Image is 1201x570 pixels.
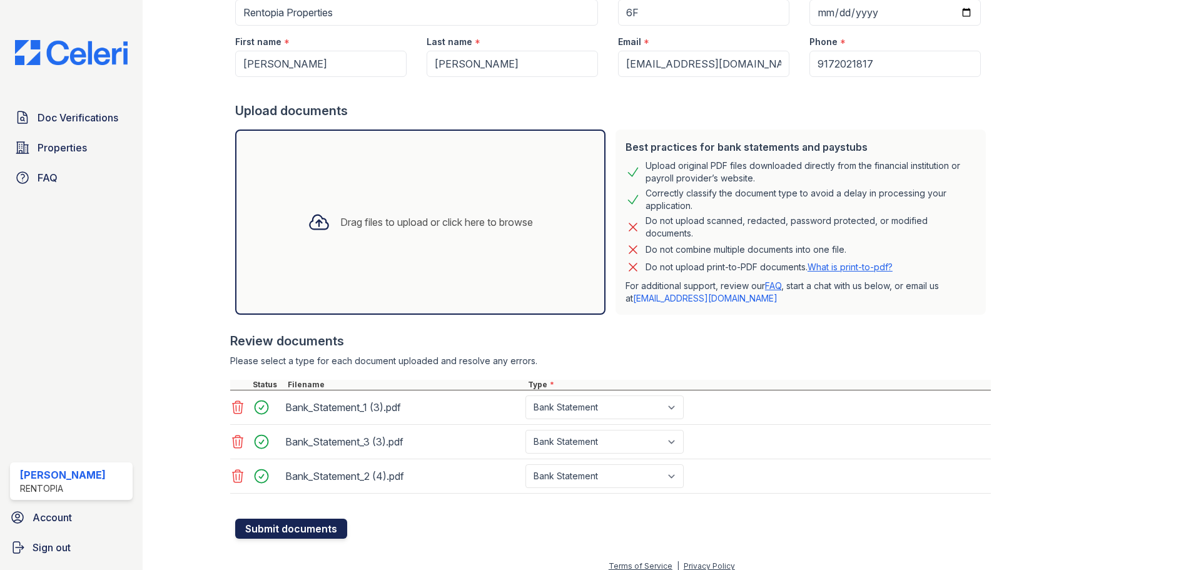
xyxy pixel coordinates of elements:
span: Account [33,510,72,525]
div: Best practices for bank statements and paystubs [626,140,976,155]
div: Bank_Statement_1 (3).pdf [285,397,520,417]
div: Filename [285,380,525,390]
div: Type [525,380,991,390]
div: Do not upload scanned, redacted, password protected, or modified documents. [646,215,976,240]
div: Bank_Statement_3 (3).pdf [285,432,520,452]
span: FAQ [38,170,58,185]
button: Submit documents [235,519,347,539]
div: Upload documents [235,102,991,120]
div: [PERSON_NAME] [20,467,106,482]
a: What is print-to-pdf? [808,262,893,272]
div: Review documents [230,332,991,350]
a: Account [5,505,138,530]
label: Phone [809,36,838,48]
p: Do not upload print-to-PDF documents. [646,261,893,273]
div: Do not combine multiple documents into one file. [646,242,846,257]
div: Please select a type for each document uploaded and resolve any errors. [230,355,991,367]
div: Correctly classify the document type to avoid a delay in processing your application. [646,187,976,212]
a: Doc Verifications [10,105,133,130]
div: Drag files to upload or click here to browse [340,215,533,230]
a: FAQ [10,165,133,190]
span: Sign out [33,540,71,555]
label: Email [618,36,641,48]
a: Sign out [5,535,138,560]
span: Properties [38,140,87,155]
label: Last name [427,36,472,48]
p: For additional support, review our , start a chat with us below, or email us at [626,280,976,305]
div: Status [250,380,285,390]
div: Rentopia [20,482,106,495]
div: Upload original PDF files downloaded directly from the financial institution or payroll provider’... [646,160,976,185]
img: CE_Logo_Blue-a8612792a0a2168367f1c8372b55b34899dd931a85d93a1a3d3e32e68fde9ad4.png [5,40,138,65]
label: First name [235,36,281,48]
a: [EMAIL_ADDRESS][DOMAIN_NAME] [633,293,778,303]
a: FAQ [765,280,781,291]
div: Bank_Statement_2 (4).pdf [285,466,520,486]
span: Doc Verifications [38,110,118,125]
a: Properties [10,135,133,160]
